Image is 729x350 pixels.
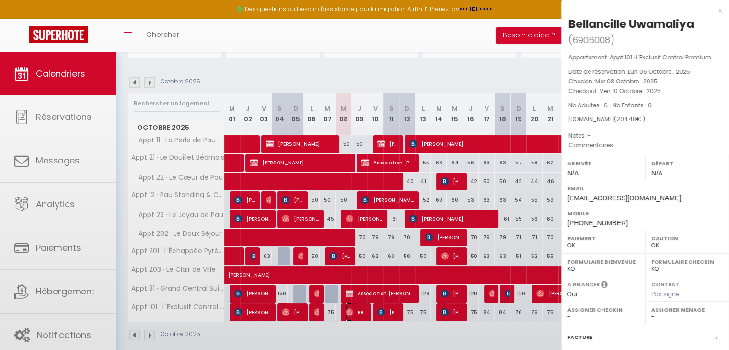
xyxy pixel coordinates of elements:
[568,67,722,77] p: Date de réservation :
[651,169,662,177] span: N/A
[567,169,579,177] span: N/A
[568,53,722,62] p: Appartement :
[613,101,652,109] span: Nb Enfants : 0
[568,86,722,96] p: Checkout :
[567,280,600,289] label: A relancer
[568,16,694,32] div: Bellancille Uwamaliya
[568,77,722,86] p: Checkin :
[567,332,592,342] label: Facture
[628,68,690,76] span: Lun 06 Octobre . 2025
[567,184,723,193] label: Email
[610,53,711,61] span: Appt 101 · L'Exclusif Central Premium
[567,219,628,227] span: [PHONE_NUMBER]
[651,233,723,243] label: Caution
[614,115,645,123] span: ( € )
[561,5,722,16] div: x
[567,209,723,218] label: Mobile
[568,140,722,150] p: Commentaires :
[567,159,639,168] label: Arrivée
[651,280,679,287] label: Contrat
[651,159,723,168] label: Départ
[567,305,639,315] label: Assigner Checkin
[572,34,610,46] span: 6906008
[567,257,639,267] label: Formulaire Bienvenue
[568,131,722,140] p: Notes :
[567,233,639,243] label: Paiement
[651,290,679,298] span: Pas signé
[616,141,619,149] span: -
[568,115,722,124] div: [DOMAIN_NAME]
[588,131,591,140] span: -
[567,194,681,202] span: [EMAIL_ADDRESS][DOMAIN_NAME]
[600,87,661,95] span: Ven 10 Octobre . 2025
[568,33,614,47] span: ( )
[616,115,636,123] span: 204.48
[595,77,658,85] span: Mer 08 Octobre . 2025
[601,280,608,291] i: Sélectionner OUI si vous souhaiter envoyer les séquences de messages post-checkout
[651,257,723,267] label: Formulaire Checkin
[568,101,652,109] span: Nb Adultes : 6 -
[651,305,723,315] label: Assigner Menage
